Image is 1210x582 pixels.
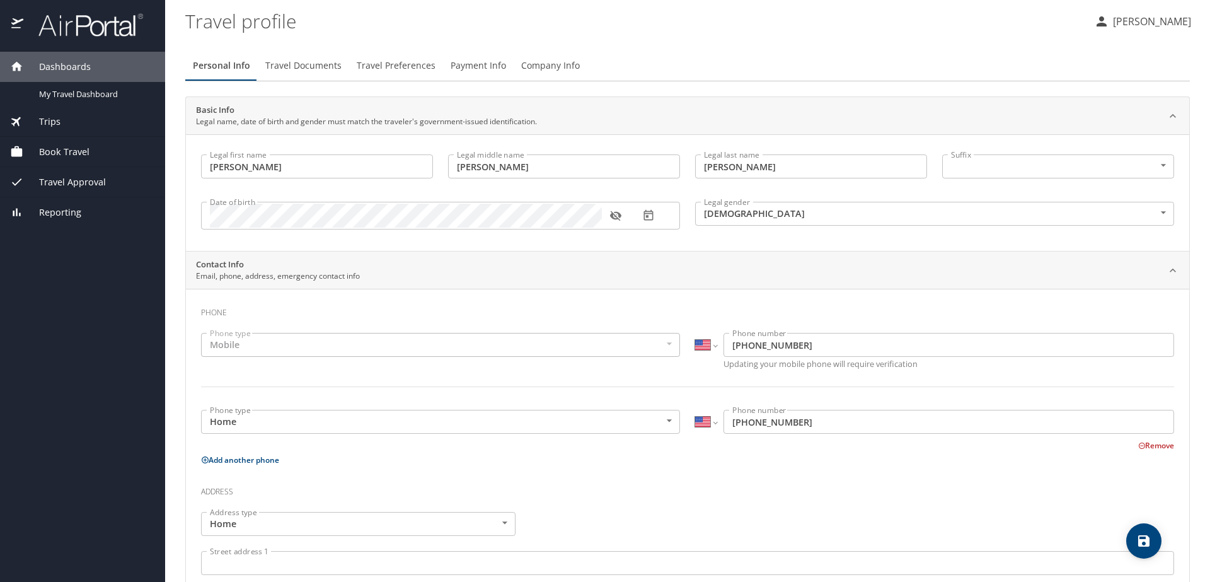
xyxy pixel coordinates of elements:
button: Remove [1138,440,1174,451]
button: save [1126,523,1161,559]
p: Email, phone, address, emergency contact info [196,271,360,282]
div: Basic InfoLegal name, date of birth and gender must match the traveler's government-issued identi... [186,97,1189,135]
span: Payment Info [451,58,506,74]
div: Home [201,410,680,434]
img: airportal-logo.png [25,13,143,37]
h2: Basic Info [196,104,537,117]
div: [DEMOGRAPHIC_DATA] [695,202,1174,226]
h3: Address [201,478,1174,499]
span: Dashboards [23,60,91,74]
p: Legal name, date of birth and gender must match the traveler's government-issued identification. [196,116,537,127]
div: Mobile [201,333,680,357]
span: Company Info [521,58,580,74]
button: [PERSON_NAME] [1089,10,1196,33]
h3: Phone [201,299,1174,320]
span: Book Travel [23,145,89,159]
span: Travel Preferences [357,58,435,74]
span: Travel Documents [265,58,342,74]
p: [PERSON_NAME] [1109,14,1191,29]
span: Travel Approval [23,175,106,189]
span: Trips [23,115,60,129]
span: Reporting [23,206,81,219]
img: icon-airportal.png [11,13,25,37]
span: My Travel Dashboard [39,88,150,100]
div: ​ [942,154,1174,178]
button: Add another phone [201,455,279,465]
div: Profile [185,50,1190,81]
span: Personal Info [193,58,250,74]
p: Updating your mobile phone will require verification [723,360,1174,368]
div: Home [201,512,516,536]
h2: Contact Info [196,259,360,271]
h1: Travel profile [185,1,1084,40]
div: Basic InfoLegal name, date of birth and gender must match the traveler's government-issued identi... [186,134,1189,251]
div: Contact InfoEmail, phone, address, emergency contact info [186,252,1189,289]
